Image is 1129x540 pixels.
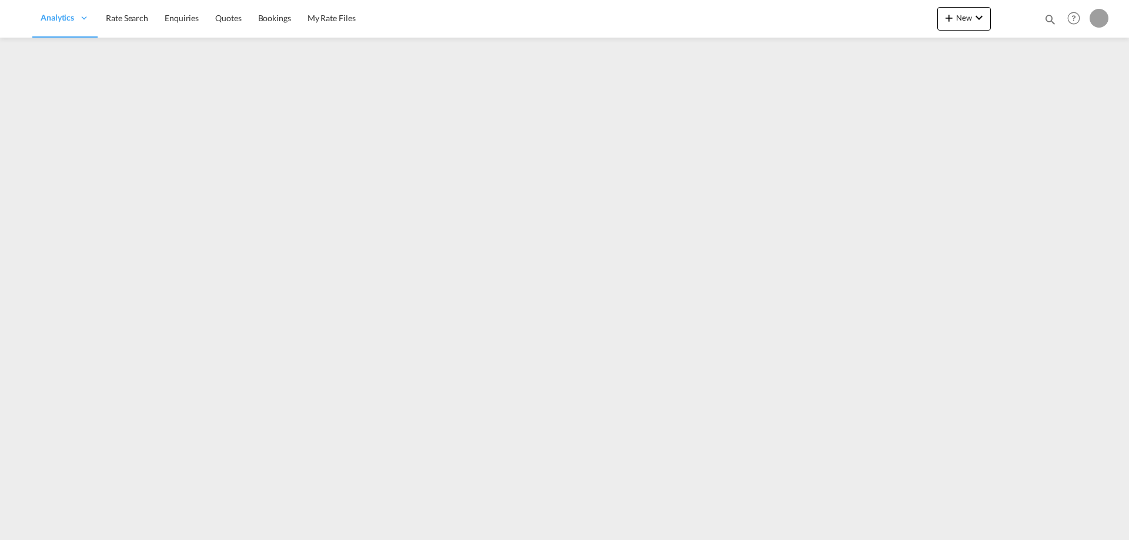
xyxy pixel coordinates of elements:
button: icon-plus 400-fgNewicon-chevron-down [937,7,991,31]
span: My Rate Files [308,13,356,23]
span: New [942,13,986,22]
md-icon: icon-plus 400-fg [942,11,956,25]
span: Analytics [41,12,74,24]
span: Help [1064,8,1084,28]
div: icon-magnify [1044,13,1057,31]
md-icon: icon-magnify [1044,13,1057,26]
span: Enquiries [165,13,199,23]
span: Rate Search [106,13,148,23]
md-icon: icon-chevron-down [972,11,986,25]
span: Quotes [215,13,241,23]
div: Help [1064,8,1090,29]
span: Bookings [258,13,291,23]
